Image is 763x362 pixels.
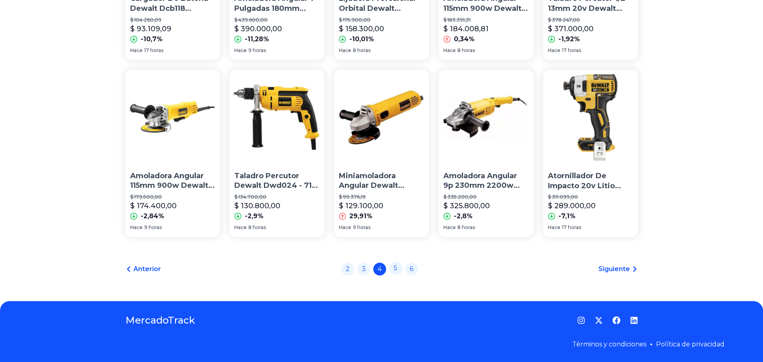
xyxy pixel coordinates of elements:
p: $ 371.000,00 [548,23,594,34]
p: $ 311.099,00 [548,194,633,200]
a: Términos y condiciones [572,340,646,348]
span: 9 horas [144,224,162,231]
a: MercadoTrack [125,314,195,327]
a: 2 [341,263,354,276]
p: $ 378.247,00 [548,17,633,23]
p: Miniamoladora Angular Dewalt Dwe4010 De 55 hz/60 hz Color Amarillo 700 w 220 v + Accesorio [339,171,424,191]
p: Taladro Percutor Dewalt Dwd024 - 710 W / 13 Mm [234,171,320,191]
p: $ 175.900,00 [339,17,424,23]
p: $ 184.008,81 [443,23,489,34]
p: $ 93.109,09 [130,23,171,34]
span: 9 horas [353,224,370,231]
span: 17 horas [562,47,581,54]
a: Twitter [595,316,603,324]
p: $ 335.200,00 [443,194,529,200]
p: Atornillador De Impacto 20v Litio Dewalt Dcf887b Sin Bateria Color Amarillo Frecuencia 0 [548,171,633,191]
span: Hace [234,47,247,54]
span: 8 horas [457,47,475,54]
span: 8 horas [457,224,475,231]
span: Hace [130,224,143,231]
span: Hace [443,47,456,54]
span: Hace [339,224,351,231]
span: Hace [339,47,351,54]
a: Atornillador De Impacto 20v Litio Dewalt Dcf887b Sin Bateria Color Amarillo Frecuencia 0Atornilla... [543,70,638,237]
a: Anterior [125,264,161,274]
a: Siguiente [598,264,638,274]
a: Política de privacidad [656,340,725,348]
span: Siguiente [598,264,630,274]
a: Facebook [612,316,620,324]
a: 3 [357,263,370,276]
p: -2,8% [454,211,473,221]
p: -2,9% [245,211,264,221]
a: Taladro Percutor Dewalt Dwd024 - 710 W / 13 MmTaladro Percutor Dewalt Dwd024 - 710 W / 13 Mm$ 134... [230,70,324,237]
span: 9 horas [248,47,266,54]
a: Instagram [577,316,585,324]
img: Atornillador De Impacto 20v Litio Dewalt Dcf887b Sin Bateria Color Amarillo Frecuencia 0 [543,70,638,165]
img: Taladro Percutor Dewalt Dwd024 - 710 W / 13 Mm [230,70,324,165]
img: Amoladora Angular 9p 230mm 2200w Dwe490 Dewalt Dwe490-ar [439,70,533,165]
span: 17 horas [144,47,163,54]
a: 6 [405,263,418,276]
span: 17 horas [562,224,581,231]
p: $ 129.100,00 [339,200,383,211]
p: 29,91% [349,211,372,221]
a: LinkedIn [630,316,638,324]
p: $ 130.800,00 [234,200,280,211]
p: Amoladora Angular 9p 230mm 2200w Dwe490 Dewalt Dwe490-ar [443,171,529,191]
p: $ 183.391,31 [443,17,529,23]
p: $ 134.700,00 [234,194,320,200]
p: -7,1% [558,211,576,221]
span: Hace [548,47,560,54]
span: Anterior [133,264,161,274]
p: $ 439.600,00 [234,17,320,23]
p: -11,28% [245,34,269,44]
a: Amoladora Angular 115mm 900w Dewalt Dwe412 Dewalt Dwe4120-ar Color Amarillo Frecuencia 50 HzAmola... [125,70,220,237]
span: Hace [234,224,247,231]
span: Hace [443,224,456,231]
p: -10,7% [141,34,163,44]
span: Hace [548,224,560,231]
img: Amoladora Angular 115mm 900w Dewalt Dwe412 Dewalt Dwe4120-ar Color Amarillo Frecuencia 50 Hz [125,70,220,165]
span: 8 horas [353,47,370,54]
a: Miniamoladora Angular Dewalt Dwe4010 De 55 hz/60 hz Color Amarillo 700 w 220 v + AccesorioMiniamo... [334,70,429,237]
p: $ 179.500,00 [130,194,215,200]
p: -1,92% [558,34,580,44]
p: $ 104.260,09 [130,17,215,23]
span: Hace [130,47,143,54]
p: -2,84% [141,211,164,221]
p: $ 289.000,00 [548,200,596,211]
span: 8 horas [248,224,266,231]
p: $ 390.000,00 [234,23,282,34]
p: $ 325.800,00 [443,200,490,211]
p: 0,34% [454,34,475,44]
img: Miniamoladora Angular Dewalt Dwe4010 De 55 hz/60 hz Color Amarillo 700 w 220 v + Accesorio [334,70,429,165]
p: -10,01% [349,34,374,44]
p: $ 174.400,00 [130,200,177,211]
p: Amoladora Angular 115mm 900w Dewalt Dwe412 Dewalt Dwe4120-ar Color Amarillo Frecuencia 50 Hz [130,171,215,191]
a: 5 [389,262,402,275]
p: $ 158.300,00 [339,23,384,34]
p: $ 99.376,19 [339,194,424,200]
a: Amoladora Angular 9p 230mm 2200w Dwe490 Dewalt Dwe490-arAmoladora Angular 9p 230mm 2200w Dwe490 D... [439,70,533,237]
